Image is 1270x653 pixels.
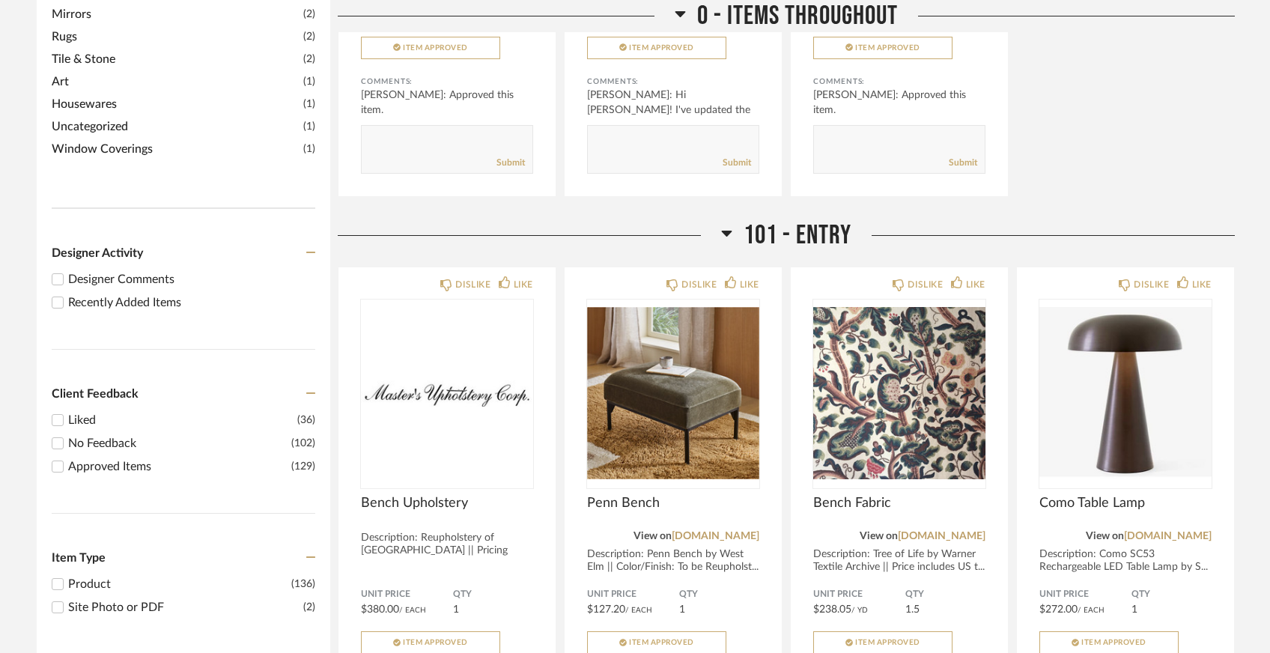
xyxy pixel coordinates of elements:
span: QTY [679,589,759,601]
span: $272.00 [1039,604,1078,615]
div: DISLIKE [455,277,490,292]
div: Description: Penn Bench by West Elm || Color/Finish: To be Reupholst... [587,548,759,574]
div: LIKE [740,277,759,292]
div: Description: Tree of Life by Warner Textile Archive || Price includes US t... [813,548,985,574]
span: Unit Price [361,589,453,601]
div: Liked [68,411,297,429]
span: 101 - Entry [744,219,851,252]
a: [DOMAIN_NAME] [672,531,759,541]
div: Comments: [361,74,533,89]
span: Item Approved [403,639,468,646]
div: No Feedback [68,434,291,452]
span: View on [860,531,898,541]
div: (36) [297,411,315,429]
div: DISLIKE [1134,277,1169,292]
img: undefined [361,300,533,487]
a: [DOMAIN_NAME] [1124,531,1212,541]
span: Unit Price [813,589,905,601]
span: QTY [905,589,985,601]
span: (1) [303,118,315,135]
button: Item Approved [361,37,500,59]
span: Rugs [52,28,300,46]
span: / Each [625,607,652,614]
div: Description: Como SC53 Rechargeable LED Table Lamp by S... [1039,548,1212,574]
div: (129) [291,458,315,476]
span: (2) [303,6,315,22]
button: Item Approved [813,37,952,59]
button: Item Approved [587,37,726,59]
a: Submit [496,157,525,169]
a: Submit [949,157,977,169]
div: [PERSON_NAME]: Hi [PERSON_NAME]! I've updated the pricing and added the ... [587,88,759,133]
span: QTY [453,589,533,601]
div: (2) [303,598,315,616]
span: View on [634,531,672,541]
span: Window Coverings [52,140,300,158]
span: 1 [1131,604,1137,615]
span: (1) [303,73,315,90]
div: [PERSON_NAME]: Approved this item. [361,88,533,118]
span: Bench Upholstery [361,495,533,511]
span: Tile & Stone [52,50,300,68]
span: $127.20 [587,604,625,615]
span: (2) [303,51,315,67]
div: Recently Added Items [68,294,315,312]
a: [DOMAIN_NAME] [898,531,985,541]
span: Art [52,73,300,91]
span: Unit Price [587,589,679,601]
span: Item Approved [1081,639,1146,646]
span: QTY [1131,589,1212,601]
div: [PERSON_NAME]: Approved this item. [813,88,985,118]
span: Item Type [52,552,106,564]
span: 1 [453,604,459,615]
span: / Each [1078,607,1105,614]
span: / YD [851,607,868,614]
span: Housewares [52,95,300,113]
div: DISLIKE [681,277,717,292]
span: Bench Fabric [813,495,985,511]
span: Client Feedback [52,388,139,400]
div: DISLIKE [908,277,943,292]
div: LIKE [1192,277,1212,292]
span: $238.05 [813,604,851,615]
span: Designer Activity [52,247,143,259]
a: Submit [723,157,751,169]
span: (1) [303,141,315,157]
span: Mirrors [52,5,300,23]
div: LIKE [514,277,533,292]
div: (102) [291,434,315,452]
span: Como Table Lamp [1039,495,1212,511]
div: Designer Comments [68,270,315,288]
span: Item Approved [855,44,920,52]
span: Item Approved [629,44,694,52]
div: LIKE [966,277,985,292]
img: undefined [1039,300,1212,487]
span: Penn Bench [587,495,759,511]
div: Product [68,575,291,593]
img: undefined [587,300,759,487]
span: View on [1086,531,1124,541]
span: Unit Price [1039,589,1131,601]
div: (136) [291,575,315,593]
div: Site Photo or PDF [68,598,303,616]
div: Description: Reupholstery of [GEOGRAPHIC_DATA] || Pricing includes Entry ... [361,532,533,570]
img: undefined [813,300,985,487]
span: Item Approved [403,44,468,52]
span: 1 [679,604,685,615]
span: (2) [303,28,315,45]
span: Uncategorized [52,118,300,136]
span: $380.00 [361,604,399,615]
div: Comments: [587,74,759,89]
span: Item Approved [629,639,694,646]
span: 1.5 [905,604,920,615]
span: Item Approved [855,639,920,646]
span: (1) [303,96,315,112]
div: Approved Items [68,458,291,476]
div: Comments: [813,74,985,89]
span: / Each [399,607,426,614]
